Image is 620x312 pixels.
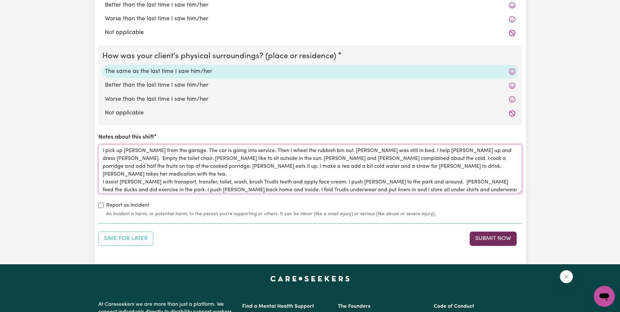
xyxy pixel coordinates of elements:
label: Worse than the last time I saw him/her [105,15,515,23]
label: Not applicable [105,28,515,37]
label: Better than the last time I saw him/her [105,81,515,90]
small: An incident is harm, or potential harm, to the person you're supporting or others. It can be mino... [106,211,522,217]
span: Need any help? [4,5,40,10]
label: Report as Incident [106,201,149,209]
a: Careseekers home page [270,276,350,281]
label: Better than the last time I saw him/her [105,1,515,9]
a: Code of Conduct [434,304,474,309]
a: The Founders [338,304,370,309]
legend: How was your client's physical surroundings? (place or residence) [102,50,339,62]
button: Save your job report [98,232,153,246]
label: The same as the last time I saw him/her [105,67,515,76]
label: Not applicable [105,109,515,117]
iframe: Close message [560,270,573,283]
button: Submit your job report [470,232,517,246]
iframe: Button to launch messaging window [594,286,615,307]
label: Notes about this shift [98,133,154,142]
textarea: I pick up [PERSON_NAME] from the garage. The car is going into service. Then I wheel the rubbish ... [98,145,522,194]
label: Worse than the last time I saw him/her [105,95,515,104]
